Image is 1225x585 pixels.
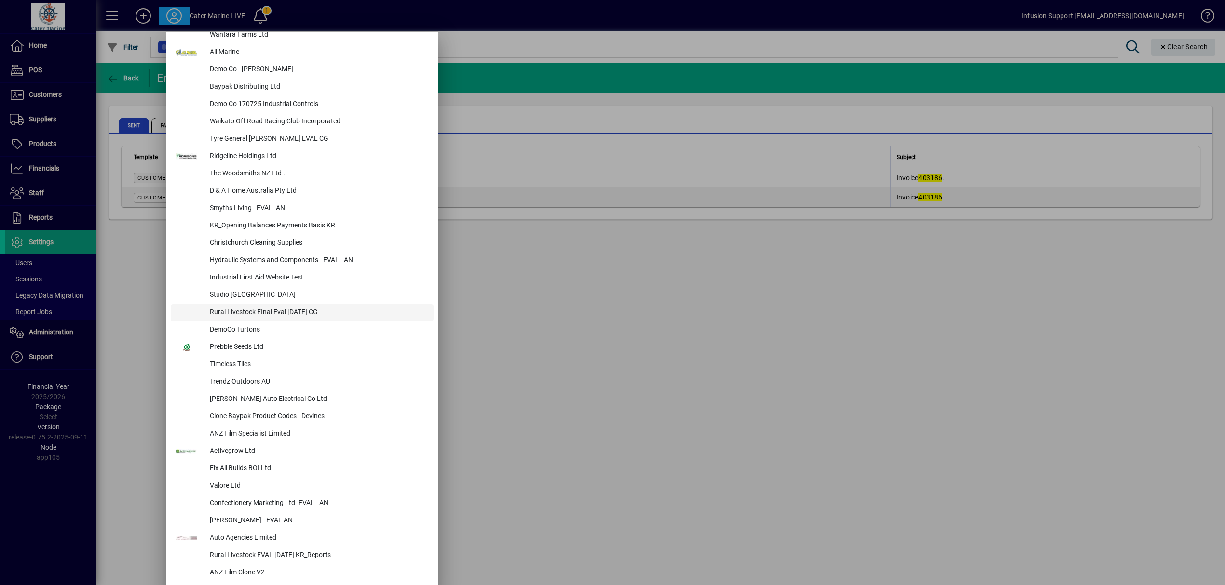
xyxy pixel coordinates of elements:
[202,165,434,183] div: The Woodsmiths NZ Ltd .
[171,252,434,269] button: Hydraulic Systems and Components - EVAL - AN
[171,356,434,373] button: Timeless Tiles
[171,512,434,530] button: [PERSON_NAME] - EVAL AN
[171,96,434,113] button: Demo Co 170725 Industrial Controls
[202,44,434,61] div: All Marine
[202,200,434,217] div: Smyths Living - EVAL -AN
[202,235,434,252] div: Christchurch Cleaning Supplies
[202,373,434,391] div: Trendz Outdoors AU
[202,79,434,96] div: Baypak Distributing Ltd
[171,408,434,425] button: Clone Baypak Product Codes - Devines
[202,547,434,564] div: Rural Livestock EVAL [DATE] KR_Reports
[202,269,434,287] div: Industrial First Aid Website Test
[171,217,434,235] button: KR_Opening Balances Payments Basis KR
[171,165,434,183] button: The Woodsmiths NZ Ltd .
[202,408,434,425] div: Clone Baypak Product Codes - Devines
[202,425,434,443] div: ANZ Film Specialist Limited
[202,512,434,530] div: [PERSON_NAME] - EVAL AN
[202,287,434,304] div: Studio [GEOGRAPHIC_DATA]
[202,356,434,373] div: Timeless Tiles
[202,27,434,44] div: Wantara Farms Ltd
[171,79,434,96] button: Baypak Distributing Ltd
[171,235,434,252] button: Christchurch Cleaning Supplies
[171,148,434,165] button: Ridgeline Holdings Ltd
[202,530,434,547] div: Auto Agencies Limited
[171,200,434,217] button: Smyths Living - EVAL -AN
[202,564,434,582] div: ANZ Film Clone V2
[202,460,434,478] div: Fix All Builds BOI Ltd
[171,61,434,79] button: Demo Co - [PERSON_NAME]
[202,183,434,200] div: D & A Home Australia Pty Ltd
[171,321,434,339] button: DemoCo Turtons
[202,391,434,408] div: [PERSON_NAME] Auto Electrical Co Ltd
[171,44,434,61] button: All Marine
[202,113,434,131] div: Waikato Off Road Racing Club Incorporated
[171,287,434,304] button: Studio [GEOGRAPHIC_DATA]
[171,443,434,460] button: Activegrow Ltd
[171,478,434,495] button: Valore Ltd
[171,391,434,408] button: [PERSON_NAME] Auto Electrical Co Ltd
[202,217,434,235] div: KR_Opening Balances Payments Basis KR
[171,547,434,564] button: Rural Livestock EVAL [DATE] KR_Reports
[202,304,434,321] div: Rural Livestock FInal Eval [DATE] CG
[171,304,434,321] button: Rural Livestock FInal Eval [DATE] CG
[202,321,434,339] div: DemoCo Turtons
[202,443,434,460] div: Activegrow Ltd
[202,252,434,269] div: Hydraulic Systems and Components - EVAL - AN
[171,460,434,478] button: Fix All Builds BOI Ltd
[202,495,434,512] div: Confectionery Marketing Ltd- EVAL - AN
[171,27,434,44] button: Wantara Farms Ltd
[171,269,434,287] button: Industrial First Aid Website Test
[171,530,434,547] button: Auto Agencies Limited
[202,339,434,356] div: Prebble Seeds Ltd
[202,148,434,165] div: Ridgeline Holdings Ltd
[202,96,434,113] div: Demo Co 170725 Industrial Controls
[202,478,434,495] div: Valore Ltd
[171,131,434,148] button: Tyre General [PERSON_NAME] EVAL CG
[171,113,434,131] button: Waikato Off Road Racing Club Incorporated
[171,339,434,356] button: Prebble Seeds Ltd
[171,183,434,200] button: D & A Home Australia Pty Ltd
[171,425,434,443] button: ANZ Film Specialist Limited
[202,61,434,79] div: Demo Co - [PERSON_NAME]
[171,564,434,582] button: ANZ Film Clone V2
[202,131,434,148] div: Tyre General [PERSON_NAME] EVAL CG
[171,373,434,391] button: Trendz Outdoors AU
[171,495,434,512] button: Confectionery Marketing Ltd- EVAL - AN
